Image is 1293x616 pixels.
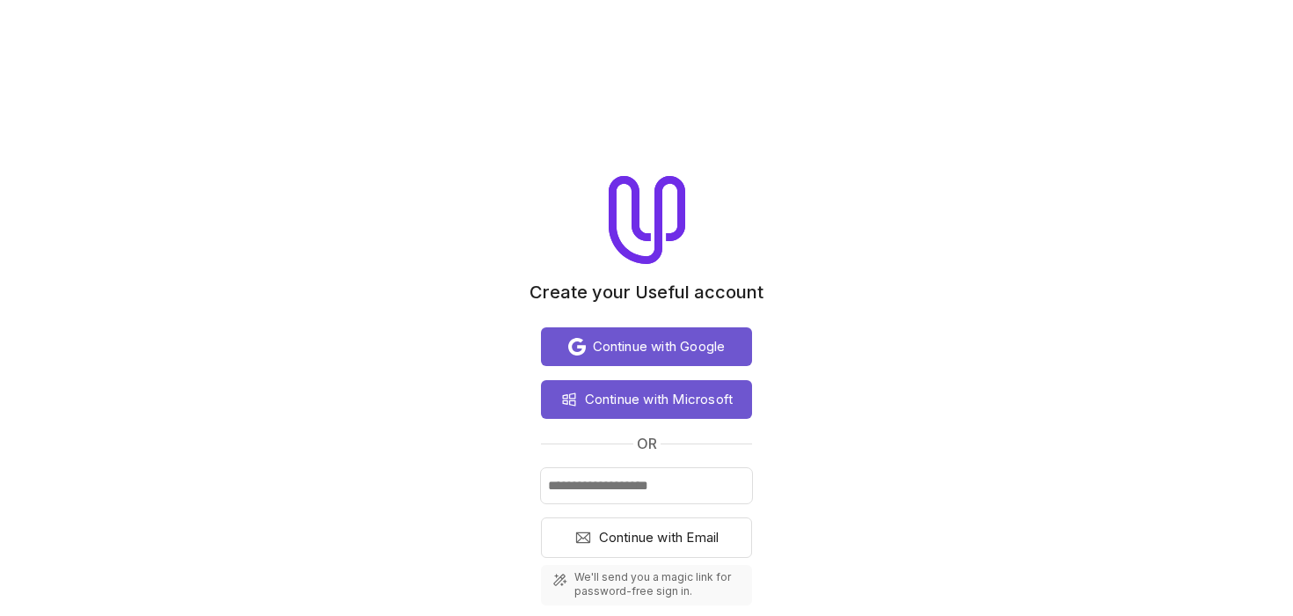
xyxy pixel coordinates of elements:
[593,336,726,357] span: Continue with Google
[530,282,763,303] h1: Create your Useful account
[574,570,741,598] span: We'll send you a magic link for password-free sign in.
[585,389,734,410] span: Continue with Microsoft
[541,517,752,558] button: Continue with Email
[541,468,752,503] input: Email
[541,327,752,366] button: Continue with Google
[637,433,657,454] span: or
[541,380,752,419] button: Continue with Microsoft
[599,527,720,548] span: Continue with Email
